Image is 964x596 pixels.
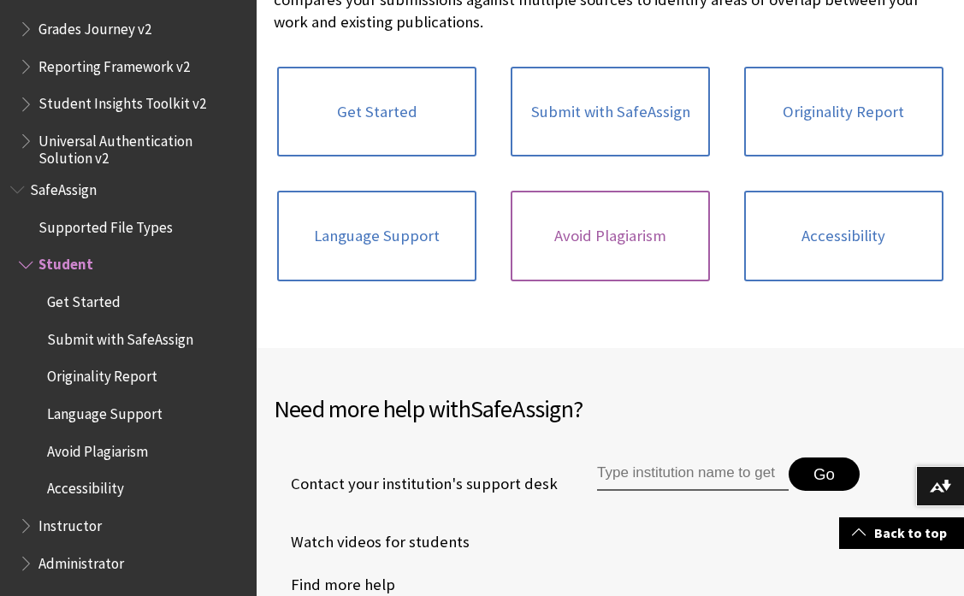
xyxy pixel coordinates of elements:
span: Submit with SafeAssign [47,325,193,348]
span: Contact your institution's support desk [274,473,558,495]
span: SafeAssign [470,393,573,424]
button: Go [789,457,860,492]
span: Originality Report [47,363,157,386]
a: Get Started [277,67,476,157]
input: Type institution name to get support [597,457,789,492]
span: Student Insights Toolkit v2 [38,90,206,113]
span: Avoid Plagiarism [47,437,148,460]
span: Student [38,251,93,274]
span: Language Support [47,399,163,422]
span: SafeAssign [30,175,97,198]
span: Get Started [47,287,121,310]
span: Universal Authentication Solution v2 [38,127,245,167]
a: Language Support [277,191,476,281]
h2: Need more help with ? [274,391,947,427]
span: Supported File Types [38,213,173,236]
nav: Book outline for Blackboard SafeAssign [10,175,246,577]
span: Accessibility [47,475,124,498]
a: Back to top [839,517,964,549]
span: Reporting Framework v2 [38,52,190,75]
span: Grades Journey v2 [38,15,151,38]
a: Watch videos for students [274,529,470,555]
a: Submit with SafeAssign [511,67,710,157]
span: Administrator [38,549,124,572]
span: Instructor [38,511,102,534]
a: Avoid Plagiarism [511,191,710,281]
a: Originality Report [744,67,943,157]
a: Accessibility [744,191,943,281]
